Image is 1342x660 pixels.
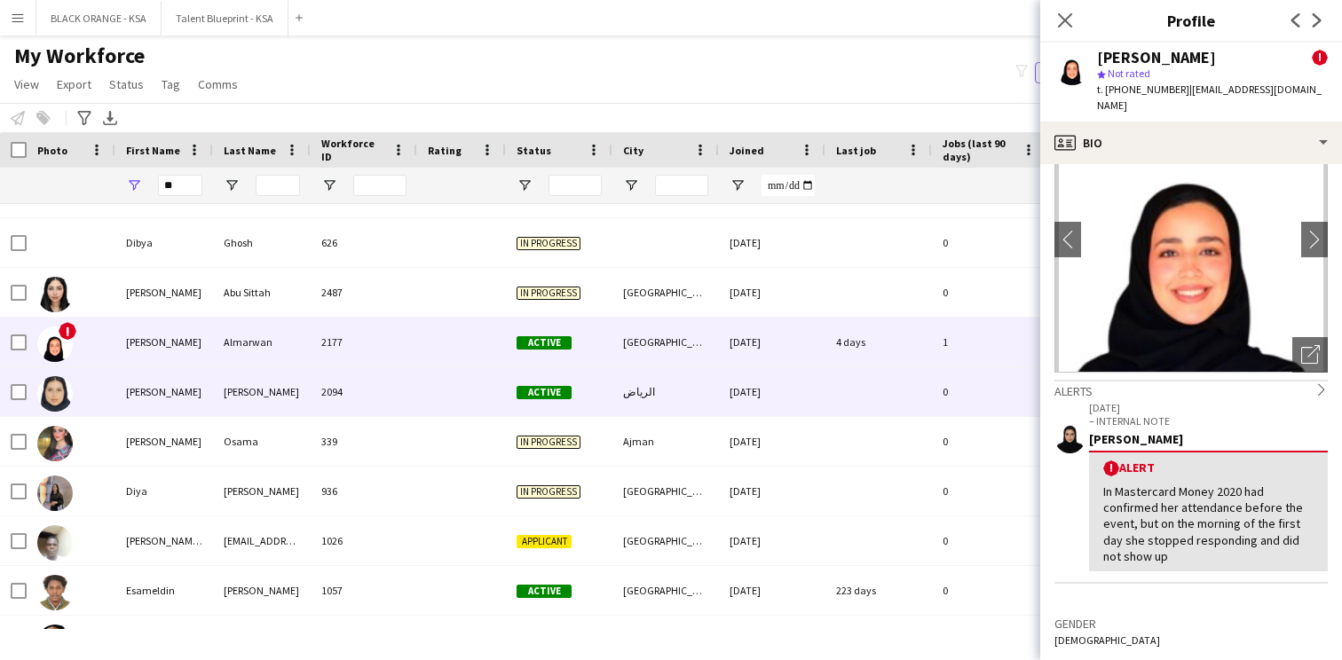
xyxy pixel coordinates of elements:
[213,516,311,565] div: [EMAIL_ADDRESS][DOMAIN_NAME]
[321,137,385,163] span: Workforce ID
[517,336,572,350] span: Active
[932,566,1047,615] div: 0
[37,376,73,412] img: Dina Altaweel
[517,436,580,449] span: In progress
[158,175,202,196] input: First Name Filter Input
[37,525,73,561] img: Ejike Edison Emmanuel Orah edisonorah@gmail.com
[37,475,73,511] img: Diya Rawal
[59,322,76,340] span: !
[50,73,99,96] a: Export
[932,516,1047,565] div: 0
[932,218,1047,267] div: 0
[126,177,142,193] button: Open Filter Menu
[37,277,73,312] img: Dina Abu Sittah
[1089,431,1328,447] div: [PERSON_NAME]
[321,177,337,193] button: Open Filter Menu
[213,467,311,515] div: [PERSON_NAME]
[825,566,932,615] div: 223 days
[517,177,533,193] button: Open Filter Menu
[932,467,1047,515] div: 0
[932,268,1047,317] div: 0
[1054,106,1328,373] img: Crew avatar or photo
[213,218,311,267] div: Ghosh
[517,237,580,250] span: In progress
[213,268,311,317] div: Abu Sittah
[311,268,417,317] div: 2487
[719,268,825,317] div: [DATE]
[37,326,73,362] img: Dina Almarwan
[109,76,144,92] span: Status
[115,218,213,267] div: Dibya
[1035,62,1124,83] button: Everyone2,351
[719,218,825,267] div: [DATE]
[1054,633,1160,647] span: [DEMOGRAPHIC_DATA]
[37,575,73,610] img: Esameldin Yousif
[198,76,238,92] span: Comms
[7,73,46,96] a: View
[719,367,825,416] div: [DATE]
[37,144,67,157] span: Photo
[115,467,213,515] div: Diya
[213,367,311,416] div: [PERSON_NAME]
[517,585,572,598] span: Active
[517,485,580,499] span: In progress
[719,318,825,366] div: [DATE]
[943,137,1015,163] span: Jobs (last 90 days)
[517,386,572,399] span: Active
[1040,122,1342,164] div: Bio
[1097,82,1189,96] span: t. [PHONE_NUMBER]
[224,177,240,193] button: Open Filter Menu
[99,107,121,129] app-action-btn: Export XLSX
[1054,616,1328,632] h3: Gender
[311,218,417,267] div: 626
[612,417,719,466] div: Ajman
[14,76,39,92] span: View
[932,367,1047,416] div: 0
[612,516,719,565] div: [GEOGRAPHIC_DATA]
[1292,337,1328,373] div: Open photos pop-in
[428,144,462,157] span: Rating
[836,144,876,157] span: Last job
[311,516,417,565] div: 1026
[1097,50,1216,66] div: [PERSON_NAME]
[719,417,825,466] div: [DATE]
[612,318,719,366] div: [GEOGRAPHIC_DATA]
[311,417,417,466] div: 339
[191,73,245,96] a: Comms
[517,287,580,300] span: In progress
[57,76,91,92] span: Export
[1097,82,1322,112] span: | [EMAIL_ADDRESS][DOMAIN_NAME]
[154,73,187,96] a: Tag
[730,177,746,193] button: Open Filter Menu
[162,76,180,92] span: Tag
[102,73,151,96] a: Status
[353,175,407,196] input: Workforce ID Filter Input
[932,318,1047,366] div: 1
[115,566,213,615] div: Esameldin
[612,566,719,615] div: [GEOGRAPHIC_DATA]
[932,417,1047,466] div: 0
[517,535,572,548] span: Applicant
[37,625,73,660] img: Fadi Adil
[115,417,213,466] div: [PERSON_NAME]
[224,144,276,157] span: Last Name
[1054,380,1328,399] div: Alerts
[213,566,311,615] div: [PERSON_NAME]
[311,566,417,615] div: 1057
[1103,460,1314,476] div: Alert
[115,367,213,416] div: [PERSON_NAME]
[162,1,288,35] button: Talent Blueprint - KSA
[549,175,602,196] input: Status Filter Input
[612,268,719,317] div: [GEOGRAPHIC_DATA]
[612,367,719,416] div: الرياض
[1089,401,1328,414] p: [DATE]
[730,144,764,157] span: Joined
[213,417,311,466] div: Osama
[1108,67,1150,80] span: Not rated
[115,516,213,565] div: [PERSON_NAME] [PERSON_NAME]
[213,318,311,366] div: Almarwan
[719,516,825,565] div: [DATE]
[517,144,551,157] span: Status
[1103,460,1119,476] span: !
[719,467,825,515] div: [DATE]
